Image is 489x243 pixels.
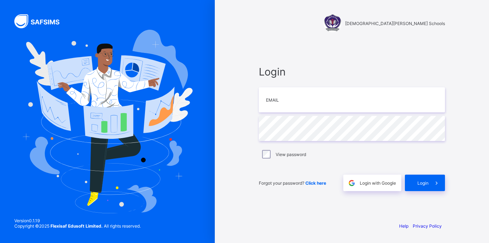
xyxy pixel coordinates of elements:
[413,223,442,229] a: Privacy Policy
[50,223,103,229] strong: Flexisaf Edusoft Limited.
[22,30,193,213] img: Hero Image
[345,21,445,26] span: [DEMOGRAPHIC_DATA][PERSON_NAME] Schools
[305,180,326,186] a: Click here
[14,223,141,229] span: Copyright © 2025 All rights reserved.
[348,179,356,187] img: google.396cfc9801f0270233282035f929180a.svg
[417,180,429,186] span: Login
[399,223,408,229] a: Help
[360,180,396,186] span: Login with Google
[14,218,141,223] span: Version 0.1.19
[276,152,306,157] label: View password
[14,14,68,28] img: SAFSIMS Logo
[259,180,326,186] span: Forgot your password?
[259,65,445,78] span: Login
